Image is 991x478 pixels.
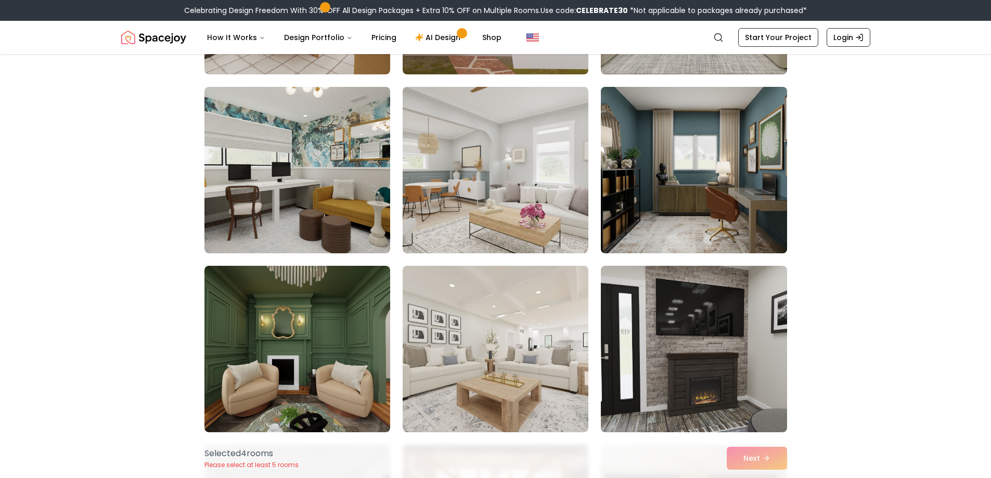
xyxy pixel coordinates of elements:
span: Use code: [540,5,628,16]
nav: Global [121,21,870,54]
img: Room room-16 [204,87,390,253]
img: Room room-21 [601,266,787,432]
span: *Not applicable to packages already purchased* [628,5,807,16]
p: Please select at least 5 rooms [204,461,299,469]
img: Room room-19 [204,266,390,432]
nav: Main [199,27,510,48]
img: Room room-17 [403,87,588,253]
p: Selected 4 room s [204,447,299,460]
a: Shop [474,27,510,48]
a: Login [827,28,870,47]
b: CELEBRATE30 [576,5,628,16]
a: Pricing [363,27,405,48]
img: Spacejoy Logo [121,27,186,48]
a: Start Your Project [738,28,818,47]
img: Room room-20 [403,266,588,432]
img: United States [526,31,539,44]
div: Celebrating Design Freedom With 30% OFF All Design Packages + Extra 10% OFF on Multiple Rooms. [184,5,807,16]
button: Design Portfolio [276,27,361,48]
button: How It Works [199,27,274,48]
a: Spacejoy [121,27,186,48]
a: AI Design [407,27,472,48]
img: Room room-18 [596,83,791,257]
